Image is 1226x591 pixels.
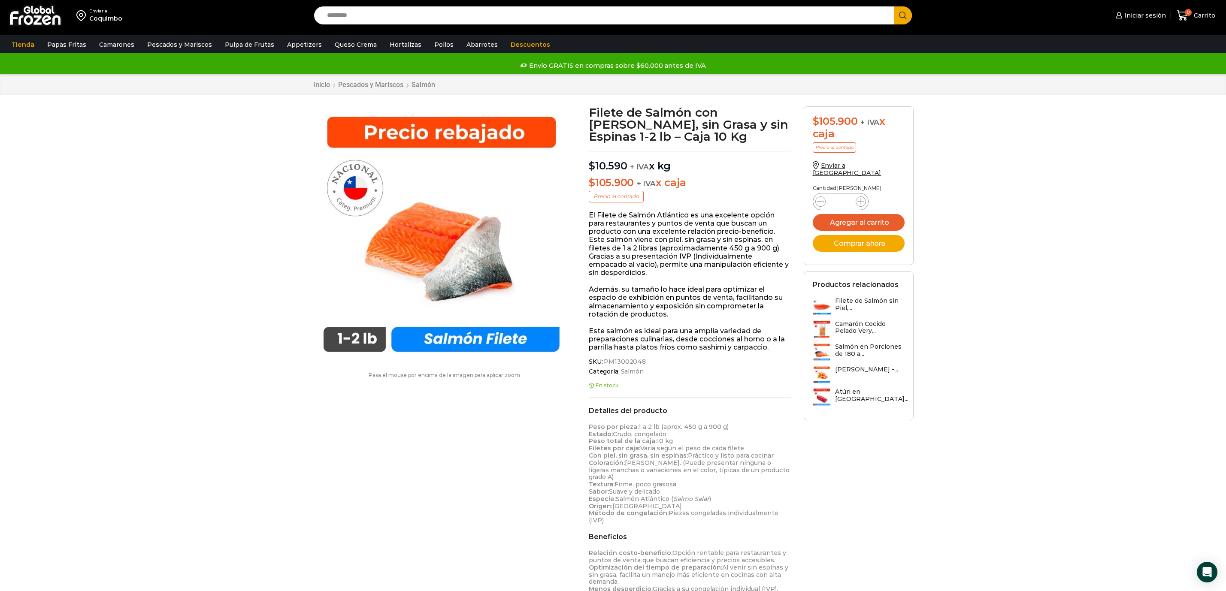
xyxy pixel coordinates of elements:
[1114,7,1166,24] a: Iniciar sesión
[589,327,791,352] p: Este salmón es ideal para una amplia variedad de preparaciones culinarias, desde cocciones al hor...
[813,320,905,339] a: Camarón Cocido Pelado Very...
[835,343,905,358] h3: Salmón en Porciones de 180 a...
[1192,11,1215,20] span: Carrito
[813,115,858,127] bdi: 105.900
[7,36,39,53] a: Tienda
[589,452,688,459] strong: Con piel, sin grasa, sin espinas:
[589,407,791,415] h2: Detalles del producto
[589,176,634,189] bdi: 105.900
[589,211,791,277] p: El Filete de Salmón Atlántico es una excelente opción para restaurantes y puntos de venta que bus...
[589,488,609,495] strong: Sabor:
[589,177,791,189] p: x caja
[589,160,627,172] bdi: 10.590
[813,185,905,191] p: Cantidad [PERSON_NAME]
[143,36,216,53] a: Pescados y Mariscos
[589,423,791,524] p: 1 a 2 lb (aprox. 450 g a 900 g) Crudo, congelado 10 kg Varía según el peso de cada filete Práctic...
[462,36,502,53] a: Abarrotes
[589,191,644,202] p: Precio al contado
[813,235,905,252] button: Comprar ahora
[813,343,905,362] a: Salmón en Porciones de 180 a...
[835,320,905,335] h3: Camarón Cocido Pelado Very...
[589,383,791,389] p: En stock
[813,388,908,407] a: Atún en [GEOGRAPHIC_DATA]...
[589,151,791,172] p: x kg
[385,36,426,53] a: Hortalizas
[313,106,570,364] img: filete salmon 1-2 libras
[589,549,672,557] strong: Relación costo-beneficio:
[95,36,139,53] a: Camarones
[313,81,330,89] a: Inicio
[894,6,912,24] button: Search button
[589,502,612,510] strong: Origen:
[1122,11,1166,20] span: Iniciar sesión
[330,36,381,53] a: Queso Crema
[813,214,905,231] button: Agregar al carrito
[589,160,595,172] span: $
[813,115,819,127] span: $
[835,366,898,373] h3: [PERSON_NAME] -...
[813,162,881,177] a: Enviar a [GEOGRAPHIC_DATA]
[76,8,89,23] img: address-field-icon.svg
[835,388,908,403] h3: Atún en [GEOGRAPHIC_DATA]...
[89,8,122,14] div: Enviar a
[832,196,849,208] input: Product quantity
[43,36,91,53] a: Papas Fritas
[589,480,615,488] strong: Textura:
[589,430,613,438] strong: Estado:
[589,368,791,375] span: Categoría:
[283,36,326,53] a: Appetizers
[89,14,122,23] div: Coquimbo
[813,115,905,140] div: x caja
[221,36,278,53] a: Pulpa de Frutas
[589,358,791,365] span: SKU:
[589,437,657,445] strong: Peso total de la caja:
[313,372,576,378] p: Pasa el mouse por encima de la imagen para aplicar zoom
[637,179,656,188] span: + IVA
[338,81,404,89] a: Pescados y Mariscos
[630,163,649,171] span: + IVA
[835,297,905,312] h3: Filete de Salmón sin Piel,...
[813,280,899,289] h2: Productos relacionados
[589,106,791,142] h1: Filete de Salmón con [PERSON_NAME], sin Grasa y sin Espinas 1-2 lb – Caja 10 Kg
[813,366,898,384] a: [PERSON_NAME] -...
[589,533,791,541] h2: Beneficios
[620,368,644,375] a: Salmón
[589,444,640,452] strong: Filetes por caja:
[1175,6,1217,26] a: 0 Carrito
[589,564,722,571] strong: Optimización del tiempo de preparación:
[813,142,856,153] p: Precio al contado
[313,81,436,89] nav: Breadcrumb
[589,495,616,503] strong: Especie:
[673,495,709,503] em: Salmo Salar
[589,285,791,318] p: Además, su tamaño lo hace ideal para optimizar el espacio de exhibición en puntos de venta, facil...
[589,509,669,517] strong: Método de congelación:
[506,36,554,53] a: Descuentos
[602,358,646,365] span: PM13002048
[589,459,625,467] strong: Coloración:
[860,118,879,127] span: + IVA
[1185,9,1192,16] span: 0
[589,423,639,431] strong: Peso por pieza:
[589,176,595,189] span: $
[411,81,436,89] a: Salmón
[430,36,458,53] a: Pollos
[1197,562,1217,582] div: Open Intercom Messenger
[813,297,905,316] a: Filete de Salmón sin Piel,...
